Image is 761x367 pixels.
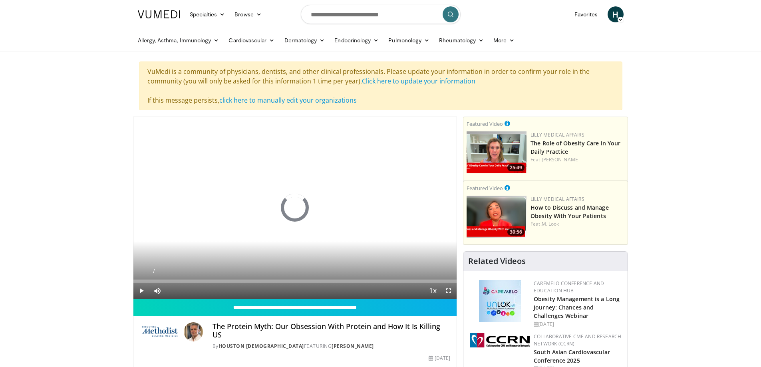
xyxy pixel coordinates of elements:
[153,268,155,274] span: /
[534,295,620,319] a: Obesity Management is a Long Journey: Chances and Challenges Webinar
[542,156,580,163] a: [PERSON_NAME]
[467,131,527,173] a: 25:49
[330,32,383,48] a: Endocrinology
[213,343,451,350] div: By FEATURING
[467,120,503,127] small: Featured Video
[470,333,530,347] img: a04ee3ba-8487-4636-b0fb-5e8d268f3737.png.150x105_q85_autocrop_double_scale_upscale_version-0.2.png
[467,196,527,238] img: c98a6a29-1ea0-4bd5-8cf5-4d1e188984a7.png.150x105_q85_crop-smart_upscale.png
[332,343,374,349] a: [PERSON_NAME]
[133,280,457,283] div: Progress Bar
[531,139,620,155] a: The Role of Obesity Care in Your Daily Practice
[185,6,230,22] a: Specialties
[467,184,503,192] small: Featured Video
[531,220,624,228] div: Feat.
[507,164,525,171] span: 25:49
[301,5,461,24] input: Search topics, interventions
[479,280,521,322] img: 45df64a9-a6de-482c-8a90-ada250f7980c.png.150x105_q85_autocrop_double_scale_upscale_version-0.2.jpg
[219,343,304,349] a: Houston [DEMOGRAPHIC_DATA]
[534,348,610,364] a: South Asian Cardiovascular Conference 2025
[133,283,149,299] button: Play
[140,322,181,341] img: Houston Methodist
[531,204,609,220] a: How to Discuss and Manage Obesity With Your Patients
[468,256,526,266] h4: Related Videos
[534,280,604,294] a: CaReMeLO Conference and Education Hub
[467,196,527,238] a: 30:56
[534,321,621,328] div: [DATE]
[362,77,475,85] a: Click here to update your information
[570,6,603,22] a: Favorites
[230,6,266,22] a: Browse
[467,131,527,173] img: e1208b6b-349f-4914-9dd7-f97803bdbf1d.png.150x105_q85_crop-smart_upscale.png
[507,228,525,236] span: 30:56
[425,283,441,299] button: Playback Rate
[542,220,559,227] a: M. Look
[489,32,519,48] a: More
[133,32,224,48] a: Allergy, Asthma, Immunology
[138,10,180,18] img: VuMedi Logo
[213,322,451,339] h4: The Protein Myth: Our Obsession With Protein and How It Is Killing US
[224,32,279,48] a: Cardiovascular
[184,322,203,341] img: Avatar
[608,6,624,22] a: H
[280,32,330,48] a: Dermatology
[139,61,622,110] div: VuMedi is a community of physicians, dentists, and other clinical professionals. Please update yo...
[531,196,584,202] a: Lilly Medical Affairs
[133,117,457,299] video-js: Video Player
[383,32,434,48] a: Pulmonology
[434,32,489,48] a: Rheumatology
[534,333,621,347] a: Collaborative CME and Research Network (CCRN)
[531,156,624,163] div: Feat.
[149,283,165,299] button: Mute
[219,96,357,105] a: click here to manually edit your organizations
[441,283,457,299] button: Fullscreen
[429,355,450,362] div: [DATE]
[531,131,584,138] a: Lilly Medical Affairs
